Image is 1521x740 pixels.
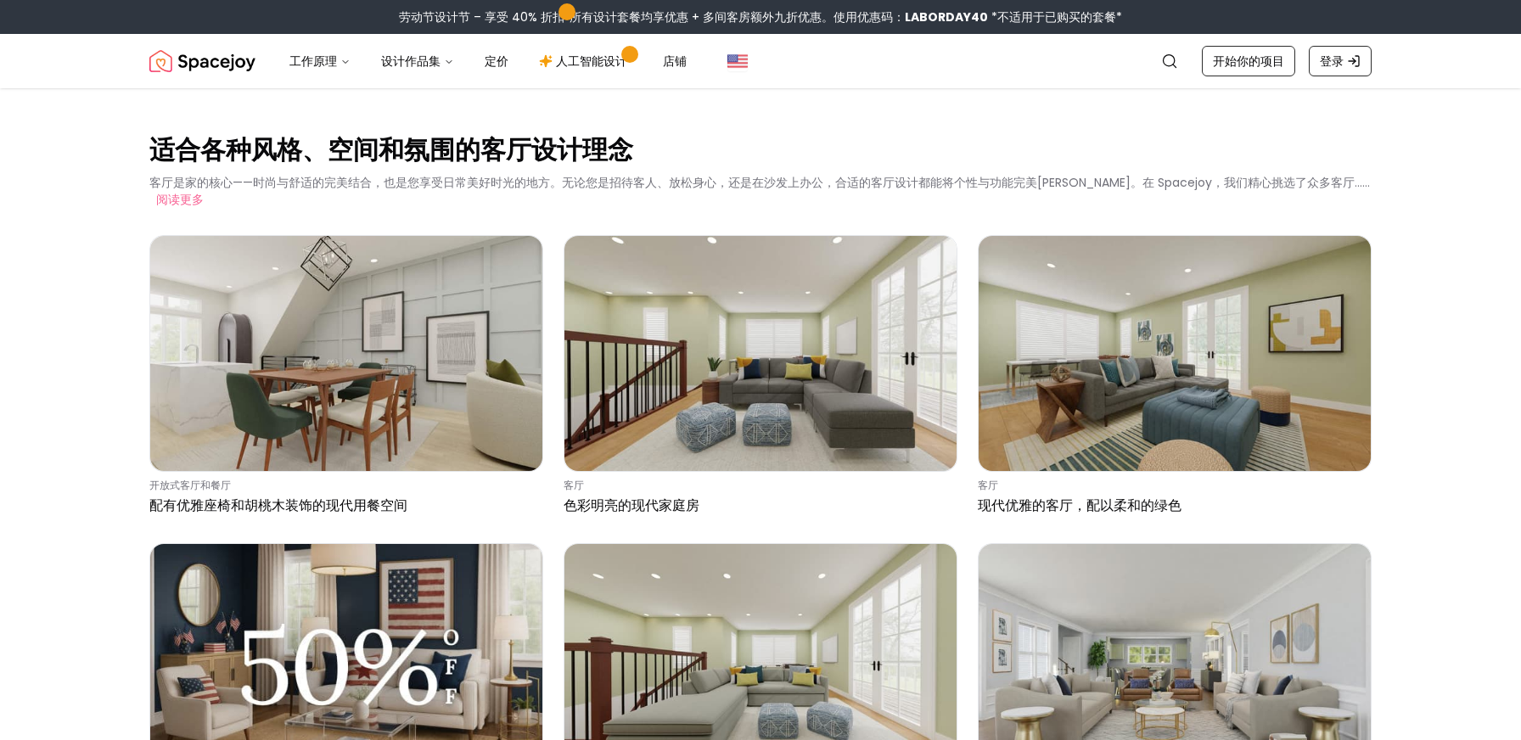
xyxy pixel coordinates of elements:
[978,478,998,492] font: 客厅
[1213,53,1284,70] font: 开始你的项目
[556,53,627,70] font: 人工智能设计
[368,44,468,78] button: 设计作品集
[1309,46,1372,76] a: 登录
[564,235,957,523] a: 色彩明亮的现代家庭房客厅色彩明亮的现代家庭房
[149,478,231,492] font: 开放式客厅和餐厅
[1202,46,1295,76] a: 开始你的项目
[149,496,407,515] font: 配有优雅座椅和胡桃木装饰的现代用餐空间
[156,191,204,208] button: 阅读更多
[399,8,564,25] font: 劳动节设计节 – 享受 40% 折扣
[663,53,687,70] font: 店铺
[149,132,633,168] font: 适合各种风格、空间和氛围的客厅设计理念
[649,44,700,78] a: 店铺
[150,236,542,471] img: 配有优雅座椅和胡桃木装饰的现代用餐空间
[149,34,1372,88] nav: 全球的
[991,8,1122,25] font: *不适用于已购买的套餐*
[381,53,441,70] font: 设计作品集
[149,174,1370,191] font: 客厅是家的核心——时尚与舒适的完美结合，也是您享受日常美好时光的地方。无论您是招待客人、放松身心，还是在沙发上办公，合适的客厅设计都能将个性与功能完美[PERSON_NAME]。在 Spacej...
[276,44,364,78] button: 工作原理
[978,496,1181,515] font: 现代优雅的客厅，配以柔和的绿色
[149,44,255,78] a: 太空欢乐
[525,44,646,78] a: 人工智能设计
[978,235,1372,523] a: 现代优雅的客厅，配以柔和的绿色客厅现代优雅的客厅，配以柔和的绿色
[149,235,543,523] a: 配有优雅座椅和胡桃木装饰的现代用餐空间开放式客厅和餐厅配有优雅座椅和胡桃木装饰的现代用餐空间
[485,53,508,70] font: 定价
[564,496,699,515] font: 色彩明亮的现代家庭房
[905,8,988,25] font: LABORDAY40
[471,44,522,78] a: 定价
[833,8,905,25] font: 使用优惠码：
[1320,53,1344,70] font: 登录
[276,44,700,78] nav: 主要的
[289,53,337,70] font: 工作原理
[979,236,1371,471] img: 现代优雅的客厅，配以柔和的绿色
[149,44,255,78] img: Spacejoy 标志
[727,51,748,71] img: 美国
[570,8,833,25] font: 所有设计套餐均享优惠 + 多间客房额外九折优惠。
[564,478,584,492] font: 客厅
[564,236,957,471] img: 色彩明亮的现代家庭房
